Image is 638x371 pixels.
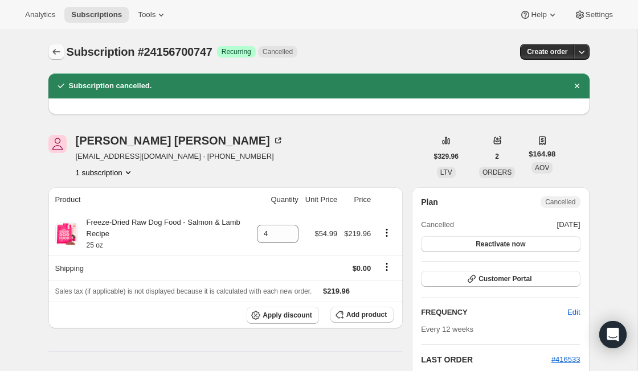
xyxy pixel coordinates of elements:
[18,7,62,23] button: Analytics
[545,197,575,207] span: Cancelled
[314,229,337,238] span: $54.99
[253,187,302,212] th: Quantity
[531,10,546,19] span: Help
[247,307,319,324] button: Apply discount
[341,187,374,212] th: Price
[569,78,585,94] button: Dismiss notification
[344,229,371,238] span: $219.96
[87,241,103,249] small: 25 oz
[561,303,587,321] button: Edit
[67,46,212,58] span: Subscription #24156700747
[557,219,580,230] span: [DATE]
[551,355,580,364] a: #416533
[440,168,452,176] span: LTV
[378,226,396,239] button: Product actions
[353,264,371,273] span: $0.00
[495,152,499,161] span: 2
[476,240,525,249] span: Reactivate now
[138,10,156,19] span: Tools
[421,325,473,333] span: Every 12 weeks
[421,236,580,252] button: Reactivate now
[48,187,253,212] th: Product
[71,10,122,19] span: Subscriptions
[482,168,512,176] span: ORDERS
[346,310,387,319] span: Add product
[599,321,627,348] div: Open Intercom Messenger
[567,307,580,318] span: Edit
[421,271,580,287] button: Customer Portal
[421,307,567,318] h2: FREQUENCY
[513,7,565,23] button: Help
[48,255,253,281] th: Shipping
[586,10,613,19] span: Settings
[302,187,341,212] th: Unit Price
[527,47,567,56] span: Create order
[69,80,152,92] h2: Subscription cancelled.
[529,149,555,160] span: $164.98
[76,167,134,178] button: Product actions
[520,44,574,60] button: Create order
[55,287,312,295] span: Sales tax (if applicable) is not displayed because it is calculated with each new order.
[323,287,350,295] span: $219.96
[567,7,620,23] button: Settings
[76,135,284,146] div: [PERSON_NAME] [PERSON_NAME]
[64,7,129,23] button: Subscriptions
[421,219,454,230] span: Cancelled
[421,354,551,365] h2: LAST ORDER
[427,149,465,164] button: $329.96
[263,47,293,56] span: Cancelled
[48,44,64,60] button: Subscriptions
[421,196,438,208] h2: Plan
[25,10,55,19] span: Analytics
[263,311,312,320] span: Apply discount
[478,274,531,283] span: Customer Portal
[488,149,506,164] button: 2
[330,307,394,323] button: Add product
[222,47,251,56] span: Recurring
[76,151,284,162] span: [EMAIL_ADDRESS][DOMAIN_NAME] · [PHONE_NUMBER]
[434,152,459,161] span: $329.96
[551,354,580,365] button: #416533
[535,164,549,172] span: AOV
[131,7,174,23] button: Tools
[55,222,78,245] img: product img
[48,135,67,153] span: Julia Routhieaux
[78,217,250,251] div: Freeze-Dried Raw Dog Food - Salmon & Lamb Recipe
[378,261,396,273] button: Shipping actions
